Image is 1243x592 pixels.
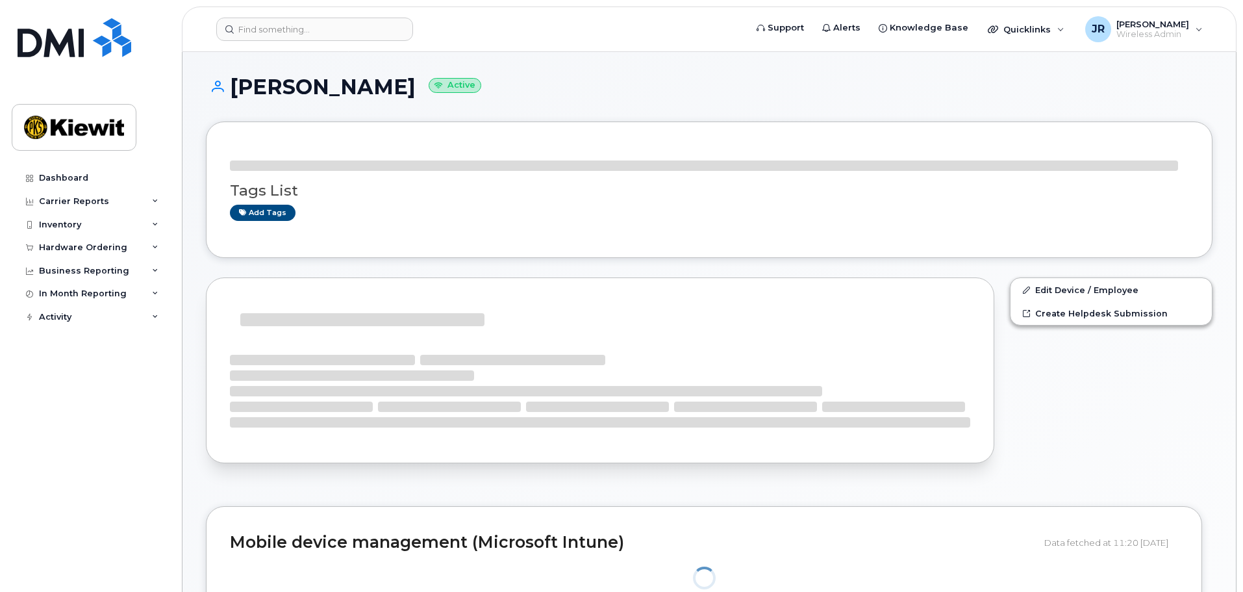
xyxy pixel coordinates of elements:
h1: [PERSON_NAME] [206,75,1212,98]
h3: Tags List [230,183,1188,199]
h2: Mobile device management (Microsoft Intune) [230,534,1035,552]
a: Create Helpdesk Submission [1011,302,1212,325]
a: Add tags [230,205,295,221]
div: Data fetched at 11:20 [DATE] [1044,530,1178,555]
small: Active [429,78,481,93]
a: Edit Device / Employee [1011,278,1212,302]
